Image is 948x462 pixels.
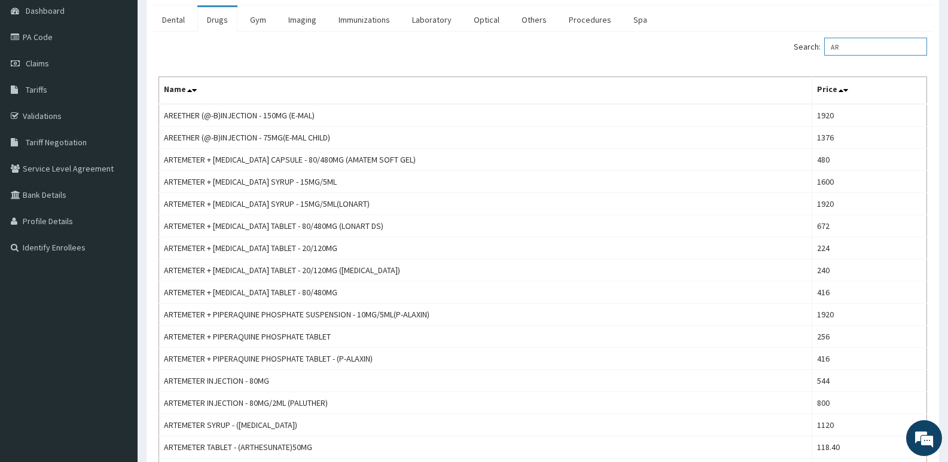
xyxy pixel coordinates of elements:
a: Procedures [559,7,621,32]
td: ARTEMETER + [MEDICAL_DATA] SYRUP - 15MG/5ML(LONART) [159,193,812,215]
a: Imaging [279,7,326,32]
td: 1376 [812,127,927,149]
td: ARTEMETER + [MEDICAL_DATA] TABLET - 20/120MG ([MEDICAL_DATA]) [159,259,812,282]
th: Price [812,77,927,105]
a: Immunizations [329,7,400,32]
td: 224 [812,237,927,259]
td: AREETHER (@-B)INJECTION - 75MG(E-MAL CHILD) [159,127,812,149]
a: Laboratory [403,7,461,32]
a: Others [512,7,556,32]
a: Gym [240,7,276,32]
td: ARTEMETER INJECTION - 80MG/2ML (PALUTHER) [159,392,812,414]
td: 1120 [812,414,927,436]
td: 240 [812,259,927,282]
td: 480 [812,149,927,171]
span: Tariff Negotiation [26,137,87,148]
td: 1920 [812,193,927,215]
span: We're online! [69,151,165,271]
textarea: Type your message and hit 'Enter' [6,326,228,368]
td: ARTEMETER + [MEDICAL_DATA] TABLET - 20/120MG [159,237,812,259]
td: 1600 [812,171,927,193]
td: ARTEMETER + [MEDICAL_DATA] TABLET - 80/480MG [159,282,812,304]
span: Dashboard [26,5,65,16]
td: ARTEMETER + PIPERAQUINE PHOSPHATE SUSPENSION - 10MG/5ML(P-ALAXIN) [159,304,812,326]
a: Optical [464,7,509,32]
td: 1920 [812,304,927,326]
a: Spa [624,7,657,32]
a: Drugs [197,7,237,32]
td: 544 [812,370,927,392]
a: Dental [153,7,194,32]
td: 800 [812,392,927,414]
td: ARTEMETER + [MEDICAL_DATA] CAPSULE - 80/480MG (AMATEM SOFT GEL) [159,149,812,171]
td: ARTEMETER + PIPERAQUINE PHOSPHATE TABLET - (P-ALAXIN) [159,348,812,370]
img: d_794563401_company_1708531726252_794563401 [22,60,48,90]
td: ARTEMETER + PIPERAQUINE PHOSPHATE TABLET [159,326,812,348]
label: Search: [794,38,927,56]
th: Name [159,77,812,105]
td: 416 [812,282,927,304]
td: ARTEMETER + [MEDICAL_DATA] TABLET - 80/480MG (LONART DS) [159,215,812,237]
span: Claims [26,58,49,69]
td: ARTEMETER SYRUP - ([MEDICAL_DATA]) [159,414,812,436]
td: 416 [812,348,927,370]
td: 1920 [812,104,927,127]
td: 672 [812,215,927,237]
td: 256 [812,326,927,348]
span: Tariffs [26,84,47,95]
td: ARTEMETER TABLET - (ARTHESUNATE)50MG [159,436,812,458]
td: ARTEMETER + [MEDICAL_DATA] SYRUP - 15MG/5ML [159,171,812,193]
td: 118.40 [812,436,927,458]
td: ARTEMETER INJECTION - 80MG [159,370,812,392]
td: AREETHER (@-B)INJECTION - 150MG (E-MAL) [159,104,812,127]
div: Chat with us now [62,67,201,82]
input: Search: [824,38,927,56]
div: Minimize live chat window [196,6,225,35]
